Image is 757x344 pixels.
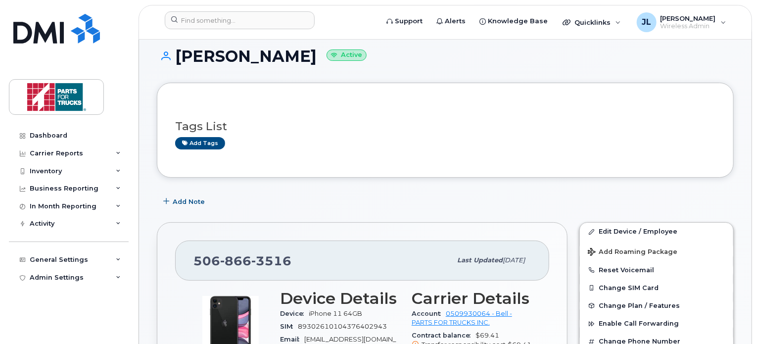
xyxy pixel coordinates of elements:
[580,261,733,279] button: Reset Voicemail
[280,310,309,317] span: Device
[580,223,733,241] a: Edit Device / Employee
[661,22,716,30] span: Wireless Admin
[457,256,503,264] span: Last updated
[298,323,387,330] span: 89302610104376402943
[412,310,446,317] span: Account
[588,248,677,257] span: Add Roaming Package
[503,256,525,264] span: [DATE]
[175,137,225,149] a: Add tags
[580,279,733,297] button: Change SIM Card
[251,253,291,268] span: 3516
[580,297,733,315] button: Change Plan / Features
[599,320,679,328] span: Enable Call Forwarding
[175,120,715,133] h3: Tags List
[412,332,475,339] span: Contract balance
[173,197,205,206] span: Add Note
[193,253,291,268] span: 506
[580,315,733,333] button: Enable Call Forwarding
[280,323,298,330] span: SIM
[157,48,734,65] h1: [PERSON_NAME]
[580,241,733,261] button: Add Roaming Package
[599,302,680,309] span: Change Plan / Features
[220,253,251,268] span: 866
[556,12,628,32] div: Quicklinks
[280,290,400,307] h3: Device Details
[157,193,213,210] button: Add Note
[630,12,733,32] div: Jessica Lam
[327,49,367,61] small: Active
[309,310,362,317] span: iPhone 11 64GB
[412,290,531,307] h3: Carrier Details
[412,310,512,326] a: 0509930064 - Bell - PARTS FOR TRUCKS INC.
[280,336,304,343] span: Email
